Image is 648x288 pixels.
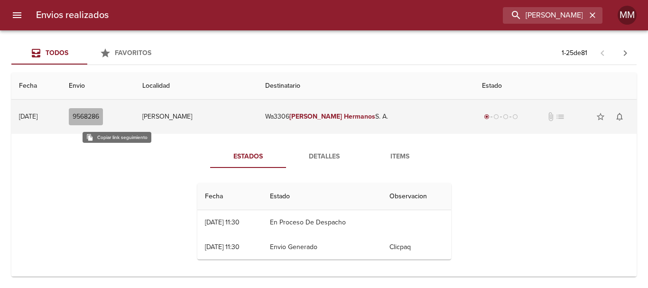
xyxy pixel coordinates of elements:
[614,42,637,65] span: Pagina siguiente
[591,48,614,57] span: Pagina anterior
[482,112,520,121] div: Generado
[618,6,637,25] div: MM
[11,73,61,100] th: Fecha
[262,235,382,260] td: Envio Generado
[512,114,518,120] span: radio_button_unchecked
[503,7,586,24] input: buscar
[292,151,356,163] span: Detalles
[474,73,637,100] th: Estado
[197,183,263,210] th: Fecha
[610,107,629,126] button: Activar notificaciones
[344,112,375,121] em: Hermanos
[262,210,382,235] td: En Proceso De Despacho
[484,114,490,120] span: radio_button_checked
[115,49,151,57] span: Favoritos
[11,42,163,65] div: Tabs Envios
[546,112,555,121] span: No tiene documentos adjuntos
[368,151,432,163] span: Items
[382,183,451,210] th: Observacion
[205,243,240,251] div: [DATE] 11:30
[210,145,438,168] div: Tabs detalle de guia
[562,48,587,58] p: 1 - 25 de 81
[503,114,509,120] span: radio_button_unchecked
[69,108,103,126] button: 9568286
[618,6,637,25] div: Abrir información de usuario
[596,112,605,121] span: star_border
[36,8,109,23] h6: Envios realizados
[61,73,135,100] th: Envio
[46,49,68,57] span: Todos
[289,112,342,121] em: [PERSON_NAME]
[591,107,610,126] button: Agregar a favoritos
[615,112,624,121] span: notifications_none
[555,112,565,121] span: No tiene pedido asociado
[262,183,382,210] th: Estado
[493,114,499,120] span: radio_button_unchecked
[19,112,37,121] div: [DATE]
[258,73,474,100] th: Destinatario
[135,100,258,134] td: [PERSON_NAME]
[6,4,28,27] button: menu
[135,73,258,100] th: Localidad
[258,100,474,134] td: Wa3306 S. A.
[382,235,451,260] td: Clicpaq
[216,151,280,163] span: Estados
[205,218,240,226] div: [DATE] 11:30
[73,111,99,123] span: 9568286
[197,183,451,260] table: Tabla de seguimiento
